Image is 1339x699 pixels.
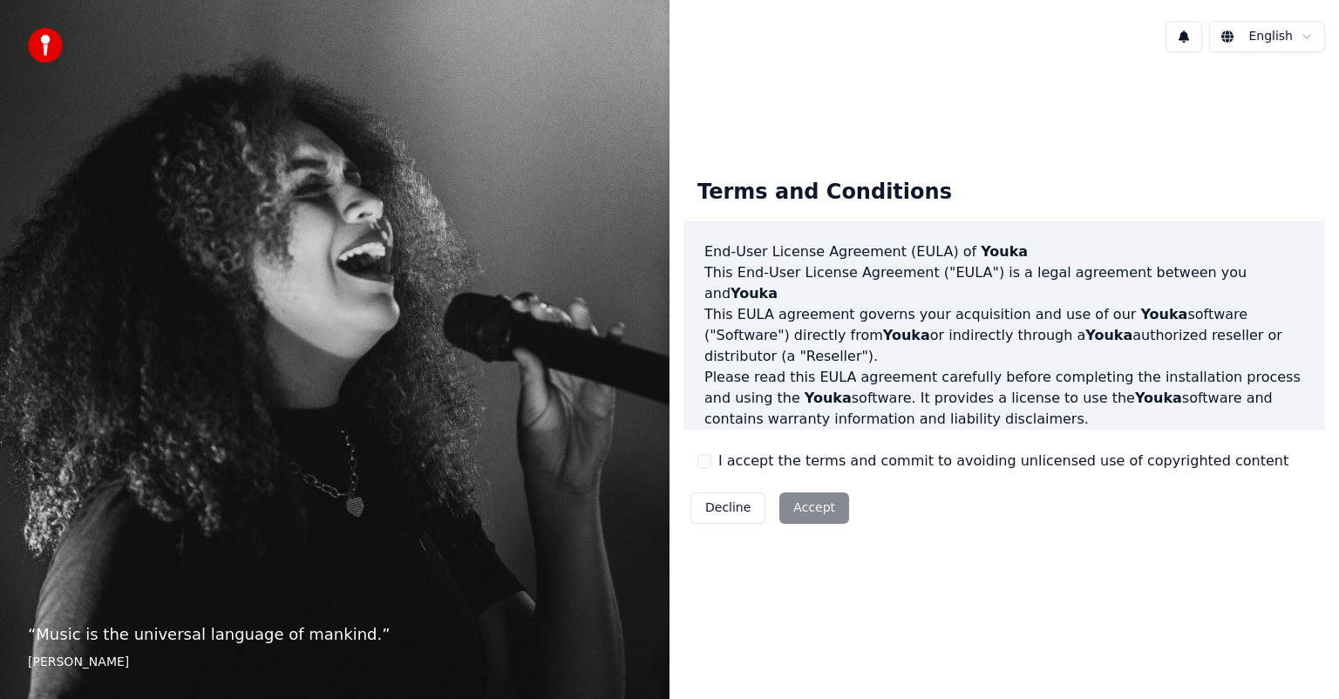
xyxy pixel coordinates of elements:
img: youka [28,28,63,63]
p: This EULA agreement governs your acquisition and use of our software ("Software") directly from o... [704,304,1304,367]
p: “ Music is the universal language of mankind. ” [28,622,642,647]
p: This End-User License Agreement ("EULA") is a legal agreement between you and [704,262,1304,304]
button: Decline [690,492,765,524]
footer: [PERSON_NAME] [28,654,642,671]
label: I accept the terms and commit to avoiding unlicensed use of copyrighted content [718,451,1288,472]
span: Youka [981,243,1028,260]
p: Please read this EULA agreement carefully before completing the installation process and using th... [704,367,1304,430]
h3: End-User License Agreement (EULA) of [704,241,1304,262]
div: Terms and Conditions [683,165,966,221]
span: Youka [883,327,930,343]
span: Youka [1135,390,1182,406]
span: Youka [731,285,778,302]
span: Youka [805,390,852,406]
span: Youka [1140,306,1187,322]
p: If you register for a free trial of the software, this EULA agreement will also govern that trial... [704,430,1304,513]
span: Youka [1085,327,1132,343]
